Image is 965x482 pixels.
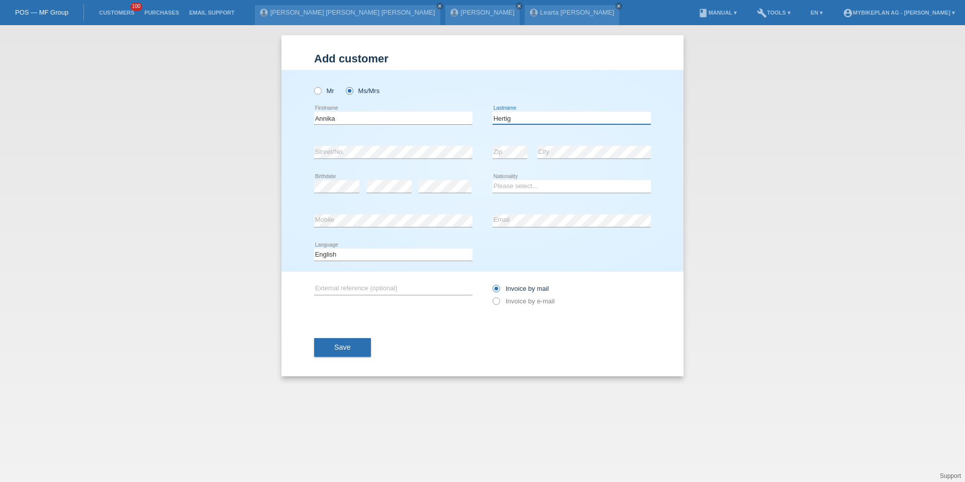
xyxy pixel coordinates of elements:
input: Invoice by mail [493,285,499,297]
input: Mr [314,87,321,94]
a: account_circleMybikeplan AG - [PERSON_NAME] ▾ [838,10,960,16]
h1: Add customer [314,52,651,65]
a: [PERSON_NAME] [461,9,515,16]
a: Purchases [139,10,184,16]
a: Support [940,472,961,479]
label: Invoice by e-mail [493,297,555,305]
a: bookManual ▾ [693,10,742,16]
i: close [437,4,442,9]
a: close [516,3,523,10]
input: Invoice by e-mail [493,297,499,310]
span: 100 [131,3,143,11]
i: book [698,8,708,18]
a: close [436,3,443,10]
i: close [517,4,522,9]
a: close [615,3,622,10]
label: Invoice by mail [493,285,549,292]
a: Customers [94,10,139,16]
i: close [616,4,621,9]
i: account_circle [843,8,853,18]
a: Email Support [184,10,239,16]
a: Learta [PERSON_NAME] [540,9,614,16]
a: POS — MF Group [15,9,68,16]
button: Save [314,338,371,357]
label: Mr [314,87,334,95]
span: Save [334,343,351,351]
i: build [757,8,767,18]
a: buildTools ▾ [752,10,796,16]
a: [PERSON_NAME] [PERSON_NAME] [PERSON_NAME] [270,9,435,16]
a: EN ▾ [806,10,828,16]
input: Ms/Mrs [346,87,352,94]
label: Ms/Mrs [346,87,379,95]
